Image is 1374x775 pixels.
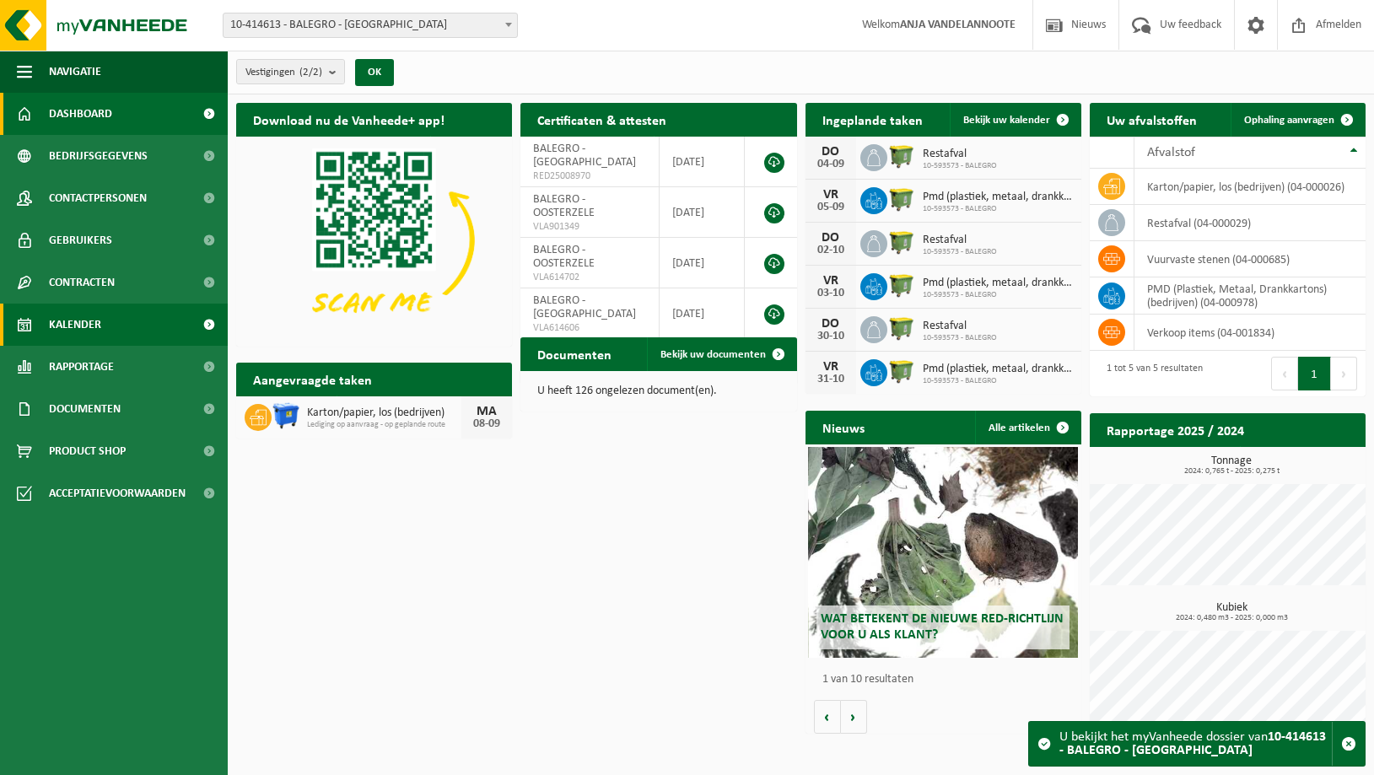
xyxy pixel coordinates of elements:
count: (2/2) [299,67,322,78]
span: Restafval [923,320,997,333]
span: Bekijk uw kalender [963,115,1050,126]
div: 03-10 [814,288,848,299]
span: Product Shop [49,430,126,472]
span: VLA901349 [533,220,646,234]
p: U heeft 126 ongelezen document(en). [537,385,779,397]
div: 04-09 [814,159,848,170]
span: Navigatie [49,51,101,93]
span: Contactpersonen [49,177,147,219]
span: 10-593573 - BALEGRO [923,376,1073,386]
td: [DATE] [660,238,745,288]
span: Afvalstof [1147,146,1195,159]
span: Karton/papier, los (bedrijven) [307,406,461,420]
div: VR [814,188,848,202]
div: 05-09 [814,202,848,213]
h2: Certificaten & attesten [520,103,683,136]
span: VLA614606 [533,321,646,335]
a: Wat betekent de nieuwe RED-richtlijn voor u als klant? [808,447,1079,658]
h2: Rapportage 2025 / 2024 [1090,413,1261,446]
span: Lediging op aanvraag - op geplande route [307,420,461,430]
h2: Documenten [520,337,628,370]
h3: Kubiek [1098,602,1366,622]
a: Alle artikelen [975,411,1080,444]
h2: Uw afvalstoffen [1090,103,1214,136]
div: DO [814,231,848,245]
td: restafval (04-000029) [1134,205,1366,241]
span: Bedrijfsgegevens [49,135,148,177]
span: Vestigingen [245,60,322,85]
div: VR [814,274,848,288]
button: Vestigingen(2/2) [236,59,345,84]
h3: Tonnage [1098,455,1366,476]
span: BALEGRO - [GEOGRAPHIC_DATA] [533,143,636,169]
span: 10-593573 - BALEGRO [923,247,997,257]
span: VLA614702 [533,271,646,284]
button: OK [355,59,394,86]
button: Volgende [841,700,867,734]
span: 10-593573 - BALEGRO [923,290,1073,300]
td: [DATE] [660,137,745,187]
span: Restafval [923,234,997,247]
button: 1 [1298,357,1331,390]
img: WB-1100-HPE-GN-50 [887,228,916,256]
img: WB-1100-HPE-BE-01 [272,401,300,430]
span: Acceptatievoorwaarden [49,472,186,514]
span: 10-593573 - BALEGRO [923,204,1073,214]
span: BALEGRO - OOSTERZELE [533,244,595,270]
td: vuurvaste stenen (04-000685) [1134,241,1366,277]
span: Contracten [49,261,115,304]
span: BALEGRO - OOSTERZELE [533,193,595,219]
img: WB-1100-HPE-GN-50 [887,271,916,299]
span: Kalender [49,304,101,346]
img: WB-1100-HPE-GN-50 [887,142,916,170]
h2: Ingeplande taken [806,103,940,136]
span: 10-414613 - BALEGRO - OOSTENDE [223,13,518,38]
div: 1 tot 5 van 5 resultaten [1098,355,1203,392]
span: Bekijk uw documenten [660,349,766,360]
span: Rapportage [49,346,114,388]
span: Pmd (plastiek, metaal, drankkartons) (bedrijven) [923,191,1073,204]
span: BALEGRO - [GEOGRAPHIC_DATA] [533,294,636,320]
td: PMD (Plastiek, Metaal, Drankkartons) (bedrijven) (04-000978) [1134,277,1366,315]
span: Documenten [49,388,121,430]
div: U bekijkt het myVanheede dossier van [1059,722,1332,766]
div: 08-09 [470,418,504,430]
a: Bekijk rapportage [1240,446,1364,480]
span: Dashboard [49,93,112,135]
button: Vorige [814,700,841,734]
span: Pmd (plastiek, metaal, drankkartons) (bedrijven) [923,277,1073,290]
div: 02-10 [814,245,848,256]
strong: 10-414613 - BALEGRO - [GEOGRAPHIC_DATA] [1059,730,1326,757]
h2: Download nu de Vanheede+ app! [236,103,461,136]
h2: Nieuws [806,411,881,444]
td: verkoop items (04-001834) [1134,315,1366,351]
a: Bekijk uw kalender [950,103,1080,137]
div: MA [470,405,504,418]
a: Bekijk uw documenten [647,337,795,371]
img: WB-1100-HPE-GN-50 [887,314,916,342]
span: Restafval [923,148,997,161]
td: karton/papier, los (bedrijven) (04-000026) [1134,169,1366,205]
div: DO [814,317,848,331]
a: Ophaling aanvragen [1231,103,1364,137]
p: 1 van 10 resultaten [822,674,1073,686]
span: 10-414613 - BALEGRO - OOSTENDE [224,13,517,37]
img: WB-1100-HPE-GN-50 [887,357,916,385]
span: RED25008970 [533,170,646,183]
span: Ophaling aanvragen [1244,115,1334,126]
span: Gebruikers [49,219,112,261]
button: Next [1331,357,1357,390]
h2: Aangevraagde taken [236,363,389,396]
div: VR [814,360,848,374]
button: Previous [1271,357,1298,390]
td: [DATE] [660,187,745,238]
img: WB-1100-HPE-GN-50 [887,185,916,213]
span: 10-593573 - BALEGRO [923,333,997,343]
div: 30-10 [814,331,848,342]
span: Pmd (plastiek, metaal, drankkartons) (bedrijven) [923,363,1073,376]
span: Wat betekent de nieuwe RED-richtlijn voor u als klant? [821,612,1064,642]
span: 10-593573 - BALEGRO [923,161,997,171]
div: DO [814,145,848,159]
td: [DATE] [660,288,745,339]
div: 31-10 [814,374,848,385]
